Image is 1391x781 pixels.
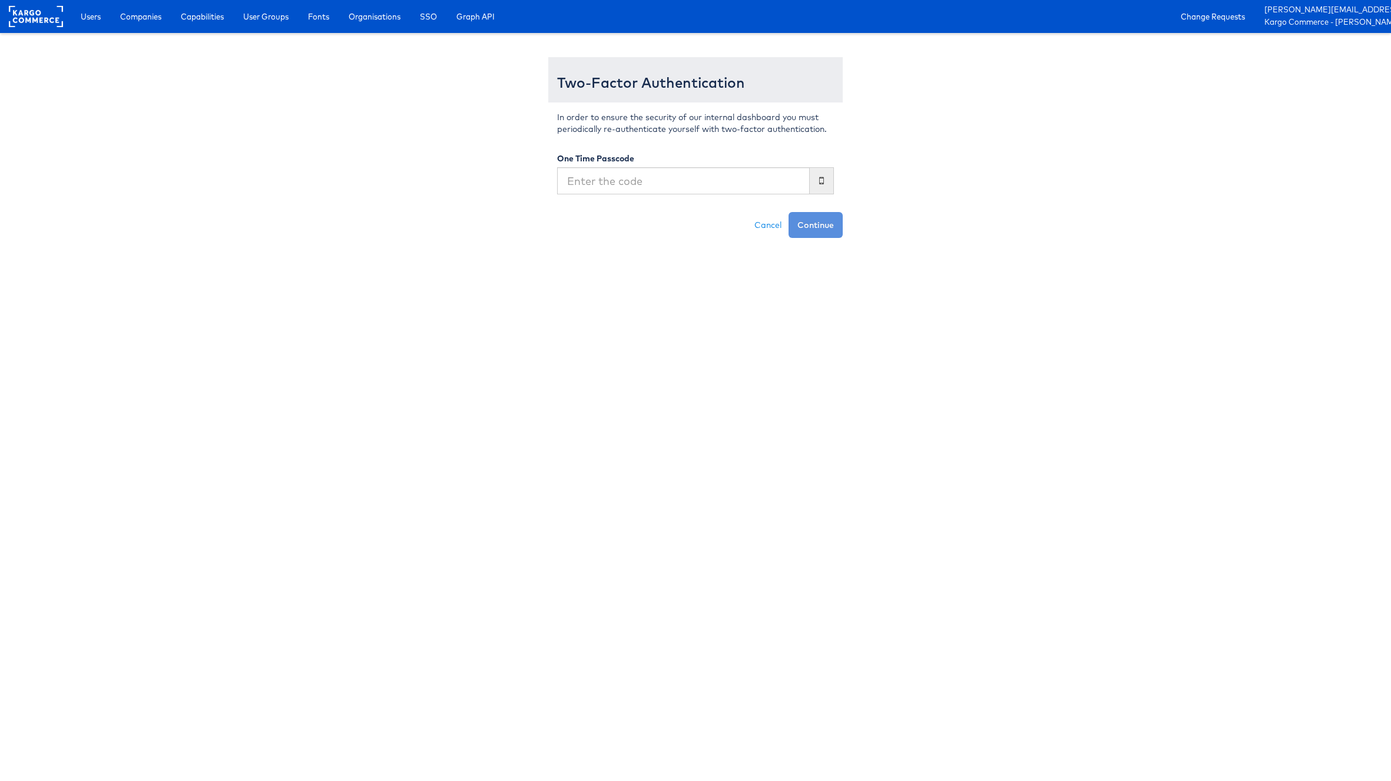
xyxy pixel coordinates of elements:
h3: Two-Factor Authentication [557,75,834,90]
a: Companies [111,6,170,27]
a: Users [72,6,110,27]
span: Users [81,11,101,22]
p: In order to ensure the security of our internal dashboard you must periodically re-authenticate y... [557,111,834,135]
a: Kargo Commerce - [PERSON_NAME] [1264,16,1382,29]
span: Graph API [456,11,495,22]
a: Fonts [299,6,338,27]
label: One Time Passcode [557,153,634,164]
a: Graph API [448,6,504,27]
span: Fonts [308,11,329,22]
span: SSO [420,11,437,22]
a: Cancel [747,212,789,238]
a: Capabilities [172,6,233,27]
a: User Groups [234,6,297,27]
span: User Groups [243,11,289,22]
span: Companies [120,11,161,22]
a: [PERSON_NAME][EMAIL_ADDRESS][PERSON_NAME][DOMAIN_NAME] [1264,4,1382,16]
a: SSO [411,6,446,27]
button: Continue [789,212,843,238]
input: Enter the code [557,167,810,194]
span: Capabilities [181,11,224,22]
a: Change Requests [1172,6,1254,27]
span: Organisations [349,11,400,22]
a: Organisations [340,6,409,27]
